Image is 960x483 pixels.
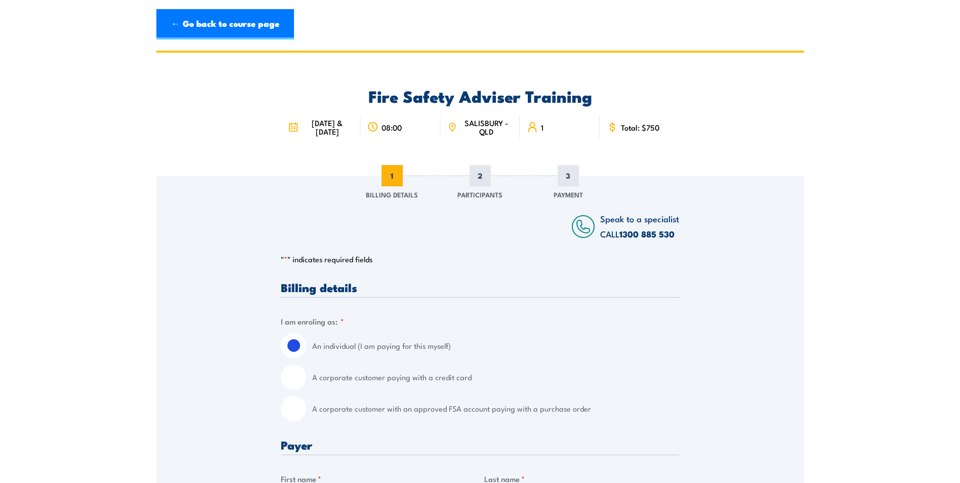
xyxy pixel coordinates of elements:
[558,165,579,186] span: 3
[382,123,402,132] span: 08:00
[156,9,294,39] a: ← Go back to course page
[541,123,544,132] span: 1
[366,189,418,199] span: Billing Details
[457,189,503,199] span: Participants
[621,123,659,132] span: Total: $750
[281,281,679,293] h3: Billing details
[382,165,403,186] span: 1
[281,254,679,264] p: " " indicates required fields
[312,365,679,390] label: A corporate customer paying with a credit card
[554,189,583,199] span: Payment
[301,118,353,136] span: [DATE] & [DATE]
[470,165,491,186] span: 2
[600,212,679,240] span: Speak to a specialist CALL
[281,315,344,327] legend: I am enroling as:
[281,89,679,103] h2: Fire Safety Adviser Training
[619,227,675,240] a: 1300 885 530
[460,118,513,136] span: SALISBURY - QLD
[281,439,679,451] h3: Payer
[312,333,679,358] label: An individual (I am paying for this myself)
[312,396,679,421] label: A corporate customer with an approved FSA account paying with a purchase order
